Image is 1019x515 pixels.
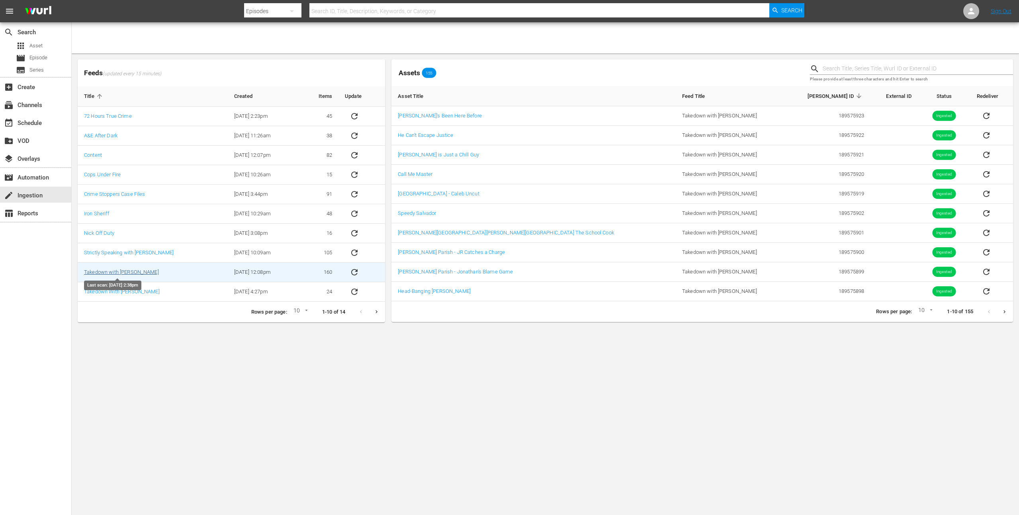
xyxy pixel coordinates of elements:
[84,152,102,158] a: Content
[784,126,870,145] td: 189575922
[84,133,117,139] a: A&E After Dark
[398,269,513,275] a: [PERSON_NAME] Parish - Jonathan's Blame Game
[228,224,300,243] td: [DATE] 3:08pm
[4,118,14,128] span: Schedule
[676,262,784,282] td: Takedown with [PERSON_NAME]
[16,53,25,63] span: Episode
[29,66,44,74] span: Series
[300,263,338,282] td: 160
[398,171,432,177] a: Call Me Master
[398,210,436,216] a: Speedy Salvador
[300,224,338,243] td: 16
[398,191,479,197] a: [GEOGRAPHIC_DATA] - Caleb Uncut
[398,288,471,294] a: Head-Banging [PERSON_NAME]
[932,269,956,275] span: Ingested
[322,308,345,316] p: 1-10 of 14
[228,126,300,146] td: [DATE] 11:26am
[784,262,870,282] td: 189575899
[228,204,300,224] td: [DATE] 10:29am
[398,152,479,158] a: [PERSON_NAME] is Just a Chill Guy
[947,308,973,316] p: 1-10 of 155
[676,126,784,145] td: Takedown with [PERSON_NAME]
[5,6,14,16] span: menu
[784,165,870,184] td: 189575920
[300,86,338,107] th: Items
[970,86,1013,106] th: Redeliver
[4,100,14,110] span: Channels
[251,308,287,316] p: Rows per page:
[915,306,934,318] div: 10
[19,2,57,21] img: ans4CAIJ8jUAAAAAAAAAAAAAAAAAAAAAAAAgQb4GAAAAAAAAAAAAAAAAAAAAAAAAJMjXAAAAAAAAAAAAAAAAAAAAAAAAgAT5G...
[918,86,970,106] th: Status
[16,41,25,51] span: Asset
[4,191,14,200] span: Ingestion
[932,250,956,256] span: Ingested
[228,282,300,302] td: [DATE] 4:27pm
[338,86,385,107] th: Update
[4,173,14,182] span: Automation
[300,146,338,165] td: 82
[784,243,870,262] td: 189575900
[823,63,1013,75] input: Search Title, Series Title, Wurl ID or External ID
[290,306,309,318] div: 10
[991,8,1011,14] a: Sign Out
[784,145,870,165] td: 189575921
[228,165,300,185] td: [DATE] 10:26am
[876,308,912,316] p: Rows per page:
[932,152,956,158] span: Ingested
[234,93,263,100] span: Created
[84,113,132,119] a: 72 Hours True Crime
[4,27,14,37] span: Search
[676,145,784,165] td: Takedown with [PERSON_NAME]
[300,165,338,185] td: 15
[84,230,114,236] a: Nick Off Duty
[808,92,864,99] span: [PERSON_NAME] ID
[676,243,784,262] td: Takedown with [PERSON_NAME]
[103,71,161,77] span: (updated every 15 minutes)
[391,86,1013,301] table: sticky table
[932,172,956,178] span: Ingested
[810,76,1013,83] p: Please provide at least three characters and hit Enter to search
[84,289,160,295] a: Takedown With [PERSON_NAME]
[4,154,14,164] span: Overlays
[932,133,956,139] span: Ingested
[870,86,918,106] th: External ID
[399,69,420,77] span: Assets
[228,146,300,165] td: [DATE] 12:07pm
[4,82,14,92] span: Create
[300,126,338,146] td: 38
[422,70,436,75] span: 155
[398,113,481,119] a: [PERSON_NAME]'s Been Here Before
[784,106,870,126] td: 189575923
[84,211,109,217] a: Iron Sheriff
[398,230,614,236] a: [PERSON_NAME][GEOGRAPHIC_DATA][PERSON_NAME][GEOGRAPHIC_DATA] The School Cook
[300,107,338,126] td: 45
[300,204,338,224] td: 48
[228,243,300,263] td: [DATE] 10:09am
[932,211,956,217] span: Ingested
[16,65,25,75] span: Series
[228,185,300,204] td: [DATE] 3:44pm
[84,269,159,275] a: Takedown with [PERSON_NAME]
[784,184,870,204] td: 189575919
[84,191,145,197] a: Crime Stoppers Case Files
[676,165,784,184] td: Takedown with [PERSON_NAME]
[784,204,870,223] td: 189575902
[932,191,956,197] span: Ingested
[676,282,784,301] td: Takedown with [PERSON_NAME]
[29,42,43,50] span: Asset
[84,93,105,100] span: Title
[78,86,385,302] table: sticky table
[676,204,784,223] td: Takedown with [PERSON_NAME]
[932,230,956,236] span: Ingested
[932,113,956,119] span: Ingested
[300,282,338,302] td: 24
[398,132,453,138] a: He Can't Escape Justice
[997,304,1012,320] button: Next page
[932,289,956,295] span: Ingested
[84,172,121,178] a: Cops Under Fire
[78,66,385,80] span: Feeds
[29,54,47,62] span: Episode
[769,3,804,18] button: Search
[398,249,505,255] a: [PERSON_NAME] Parish - JR Catches a Charge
